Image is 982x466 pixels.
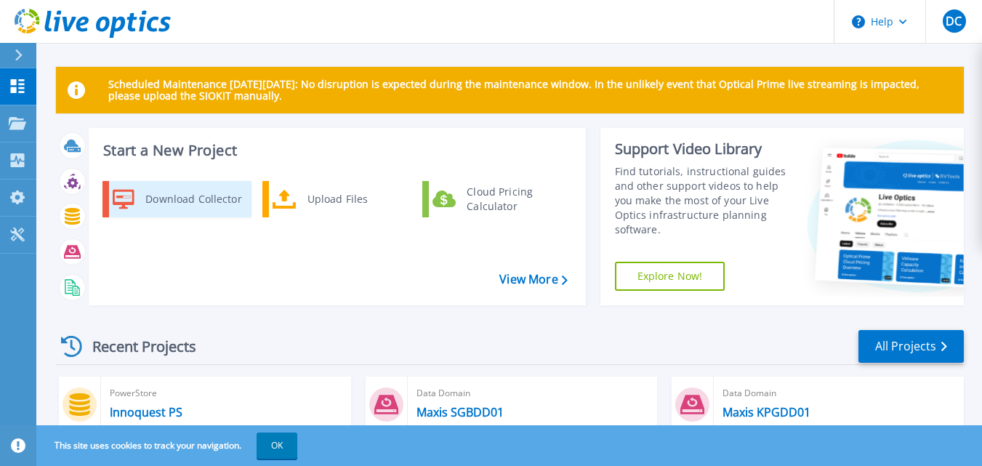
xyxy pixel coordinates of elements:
[459,185,567,214] div: Cloud Pricing Calculator
[257,433,297,459] button: OK
[108,79,952,102] p: Scheduled Maintenance [DATE][DATE]: No disruption is expected during the maintenance window. In t...
[615,262,725,291] a: Explore Now!
[723,385,955,401] span: Data Domain
[103,142,567,158] h3: Start a New Project
[416,385,649,401] span: Data Domain
[110,385,342,401] span: PowerStore
[416,405,504,419] a: Maxis SGBDD01
[300,185,408,214] div: Upload Files
[615,140,796,158] div: Support Video Library
[422,181,571,217] a: Cloud Pricing Calculator
[102,181,251,217] a: Download Collector
[40,433,297,459] span: This site uses cookies to track your navigation.
[723,405,810,419] a: Maxis KPGDD01
[262,181,411,217] a: Upload Files
[110,405,182,419] a: Innoquest PS
[56,329,216,364] div: Recent Projects
[499,273,567,286] a: View More
[138,185,248,214] div: Download Collector
[615,164,796,237] div: Find tutorials, instructional guides and other support videos to help you make the most of your L...
[858,330,964,363] a: All Projects
[946,15,962,27] span: DC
